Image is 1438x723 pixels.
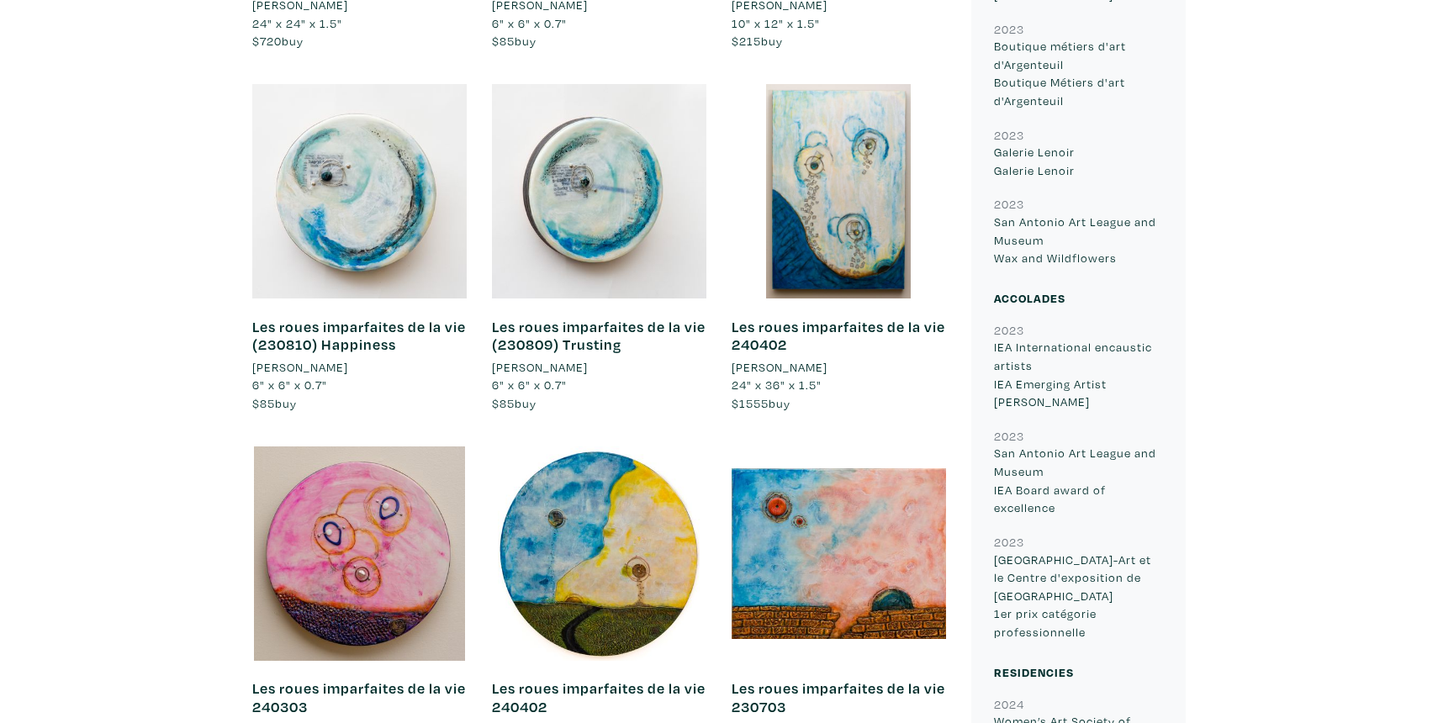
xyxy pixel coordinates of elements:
span: buy [492,395,537,411]
span: $85 [252,395,275,411]
a: Les roues imparfaites de la vie 240402 [492,678,706,716]
small: Residencies [994,664,1074,680]
small: 2023 [994,534,1024,550]
p: San Antonio Art League and Museum Wax and Wildflowers [994,213,1163,267]
span: 6" x 6" x 0.7" [492,15,567,31]
span: buy [732,395,790,411]
p: IEA International encaustic artists IEA Emerging Artist [PERSON_NAME] [994,338,1163,410]
a: [PERSON_NAME] [252,358,467,377]
a: Les roues imparfaites de la vie 240402 [732,317,945,355]
span: $215 [732,33,761,49]
small: 2023 [994,196,1024,212]
span: $85 [492,395,515,411]
a: [PERSON_NAME] [492,358,706,377]
li: [PERSON_NAME] [732,358,827,377]
li: [PERSON_NAME] [492,358,588,377]
span: buy [252,395,297,411]
p: Galerie Lenoir Galerie Lenoir [994,143,1163,179]
span: 6" x 6" x 0.7" [252,377,327,393]
small: Accolades [994,290,1065,306]
span: 10" x 12" x 1.5" [732,15,820,31]
small: 2023 [994,428,1024,444]
span: buy [492,33,537,49]
a: Les roues imparfaites de la vie 240303 [252,678,466,716]
a: [PERSON_NAME] [732,358,946,377]
span: 24" x 36" x 1.5" [732,377,822,393]
a: Les roues imparfaites de la vie 230703 [732,678,945,716]
span: buy [732,33,783,49]
span: $1555 [732,395,769,411]
span: 24" x 24" x 1.5" [252,15,342,31]
span: $720 [252,33,282,49]
small: 2023 [994,322,1024,338]
a: Les roues imparfaites de la vie (230809) Trusting [492,317,706,355]
span: $85 [492,33,515,49]
span: buy [252,33,304,49]
span: 6" x 6" x 0.7" [492,377,567,393]
p: [GEOGRAPHIC_DATA]-Art et le Centre d'exposition de [GEOGRAPHIC_DATA] 1er prix catégorie professio... [994,551,1163,641]
small: 2024 [994,696,1024,712]
small: 2023 [994,21,1024,37]
p: San Antonio Art League and Museum IEA Board award of excellence [994,444,1163,516]
a: Les roues imparfaites de la vie (230810) Happiness [252,317,466,355]
p: Boutique métiers d'art d'Argenteuil Boutique Métiers d'art d'Argenteuil [994,37,1163,109]
li: [PERSON_NAME] [252,358,348,377]
small: 2023 [994,127,1024,143]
